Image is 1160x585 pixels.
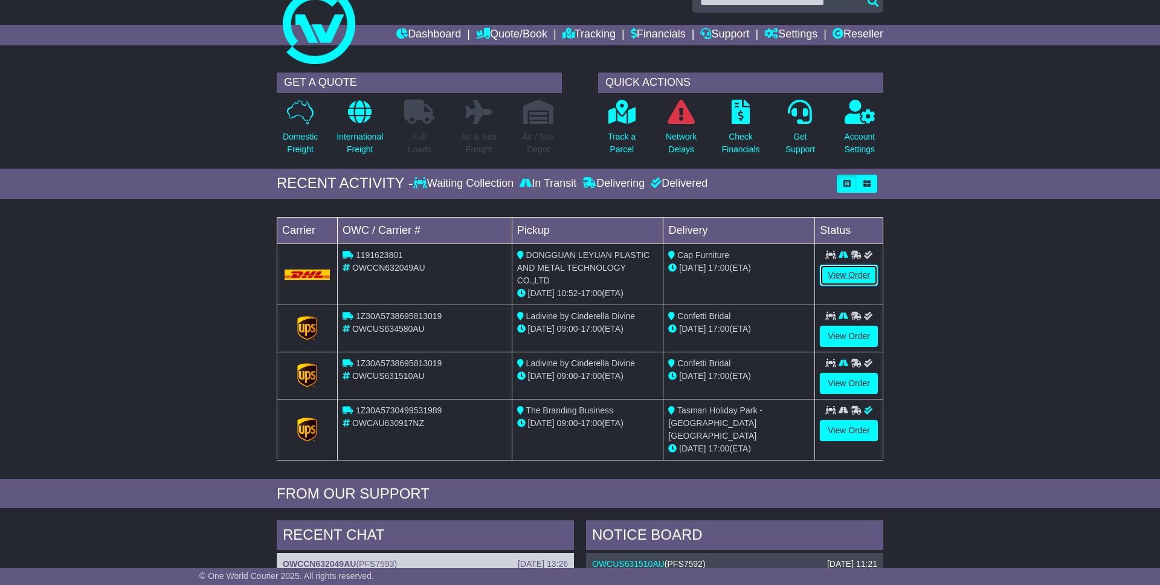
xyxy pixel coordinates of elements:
[517,287,659,300] div: - (ETA)
[668,323,810,335] div: (ETA)
[517,323,659,335] div: - (ETA)
[356,406,442,415] span: 1Z30A5730499531989
[592,559,877,569] div: ( )
[708,371,729,381] span: 17:00
[283,559,568,569] div: ( )
[526,406,613,415] span: The Branding Business
[608,131,636,156] p: Track a Parcel
[679,444,706,453] span: [DATE]
[352,371,425,381] span: OWCUS631510AU
[581,418,602,428] span: 17:00
[283,131,318,156] p: Domestic Freight
[557,324,578,334] span: 09:00
[679,263,706,273] span: [DATE]
[522,131,555,156] p: Air / Sea Depot
[285,270,330,279] img: DHL.png
[648,177,707,190] div: Delivered
[512,217,663,244] td: Pickup
[581,371,602,381] span: 17:00
[665,99,697,163] a: NetworkDelays
[592,559,665,569] a: OWCUS631510AU
[338,217,512,244] td: OWC / Carrier #
[820,265,878,286] a: View Order
[277,175,413,192] div: RECENT ACTIVITY -
[557,371,578,381] span: 09:00
[396,25,461,45] a: Dashboard
[844,99,876,163] a: AccountSettings
[283,559,356,569] a: OWCCN632049AU
[359,559,394,569] span: PFS7593
[677,250,729,260] span: Cap Furniture
[352,324,425,334] span: OWCUS634580AU
[282,99,318,163] a: DomesticFreight
[708,324,729,334] span: 17:00
[663,217,815,244] td: Delivery
[677,358,730,368] span: Confetti Bridal
[845,131,875,156] p: Account Settings
[518,559,568,569] div: [DATE] 13:26
[337,131,383,156] p: International Freight
[404,131,434,156] p: Full Loads
[528,371,555,381] span: [DATE]
[517,250,650,285] span: DONGGUAN LEYUAN PLASTIC AND METAL TECHNOLOGY CO.,LTD
[528,288,555,298] span: [DATE]
[815,217,883,244] td: Status
[581,324,602,334] span: 17:00
[526,358,636,368] span: Ladivine by Cinderella Divine
[827,559,877,569] div: [DATE] 11:21
[579,177,648,190] div: Delivering
[586,520,883,553] div: NOTICE BOARD
[679,324,706,334] span: [DATE]
[700,25,749,45] a: Support
[666,131,697,156] p: Network Delays
[356,250,403,260] span: 1191623801
[708,263,729,273] span: 17:00
[297,316,318,340] img: GetCarrierServiceLogo
[721,99,761,163] a: CheckFinancials
[528,418,555,428] span: [DATE]
[297,363,318,387] img: GetCarrierServiceLogo
[679,371,706,381] span: [DATE]
[557,288,578,298] span: 10:52
[517,177,579,190] div: In Transit
[785,131,815,156] p: Get Support
[598,73,883,93] div: QUICK ACTIONS
[708,444,729,453] span: 17:00
[336,99,384,163] a: InternationalFreight
[517,417,659,430] div: - (ETA)
[297,418,318,442] img: GetCarrierServiceLogo
[356,358,442,368] span: 1Z30A5738695813019
[528,324,555,334] span: [DATE]
[668,262,810,274] div: (ETA)
[352,263,425,273] span: OWCCN632049AU
[607,99,636,163] a: Track aParcel
[668,370,810,383] div: (ETA)
[526,311,636,321] span: Ladivine by Cinderella Divine
[820,420,878,441] a: View Order
[557,418,578,428] span: 09:00
[820,326,878,347] a: View Order
[722,131,760,156] p: Check Financials
[764,25,817,45] a: Settings
[356,311,442,321] span: 1Z30A5738695813019
[668,559,703,569] span: PFS7592
[277,217,338,244] td: Carrier
[517,370,659,383] div: - (ETA)
[631,25,686,45] a: Financials
[199,571,374,581] span: © One World Courier 2025. All rights reserved.
[785,99,816,163] a: GetSupport
[277,73,562,93] div: GET A QUOTE
[820,373,878,394] a: View Order
[461,131,497,156] p: Air & Sea Freight
[677,311,730,321] span: Confetti Bridal
[277,520,574,553] div: RECENT CHAT
[476,25,547,45] a: Quote/Book
[562,25,616,45] a: Tracking
[668,442,810,455] div: (ETA)
[413,177,517,190] div: Waiting Collection
[352,418,424,428] span: OWCAU630917NZ
[277,485,883,503] div: FROM OUR SUPPORT
[581,288,602,298] span: 17:00
[668,406,762,441] span: Tasman Holiday Park - [GEOGRAPHIC_DATA] [GEOGRAPHIC_DATA]
[833,25,883,45] a: Reseller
